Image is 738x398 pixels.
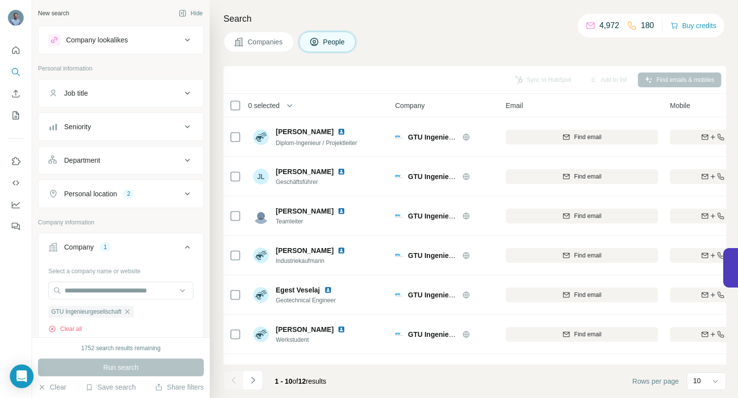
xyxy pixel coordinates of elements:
span: [PERSON_NAME] [276,167,333,177]
span: Geschäftsführer [276,178,357,186]
button: Find email [506,169,658,184]
button: Find email [506,288,658,302]
div: 2 [123,189,134,198]
span: [PERSON_NAME] [276,363,333,373]
img: Avatar [253,326,269,342]
button: Use Surfe on LinkedIn [8,152,24,170]
div: Select a company name or website [48,263,193,276]
span: GTU Ingenieurgesellschaft [51,307,121,316]
img: Logo of GTU Ingenieurgesellschaft [395,252,403,259]
button: Buy credits [670,19,716,33]
p: 4,972 [599,20,619,32]
p: 10 [693,376,701,386]
img: Avatar [253,129,269,145]
span: Werkstudent [276,335,357,344]
div: Personal location [64,189,117,199]
img: Logo of GTU Ingenieurgesellschaft [395,291,403,299]
div: Seniority [64,122,91,132]
img: LinkedIn logo [337,168,345,176]
button: Save search [85,382,136,392]
div: Job title [64,88,88,98]
span: results [275,377,326,385]
button: Company1 [38,235,203,263]
button: Clear [38,382,66,392]
span: GTU Ingenieurgesellschaft [408,173,495,181]
div: 1752 search results remaining [81,344,161,353]
img: LinkedIn logo [337,247,345,254]
span: [PERSON_NAME] [276,127,333,137]
span: Find email [574,251,601,260]
span: Find email [574,212,601,220]
button: Seniority [38,115,203,139]
span: Find email [574,330,601,339]
div: 1 [100,243,111,252]
img: Logo of GTU Ingenieurgesellschaft [395,212,403,220]
span: 12 [298,377,306,385]
div: Department [64,155,100,165]
div: Open Intercom Messenger [10,364,34,388]
button: Quick start [8,41,24,59]
img: Avatar [253,208,269,224]
button: Find email [506,209,658,223]
div: New search [38,9,69,18]
button: Use Surfe API [8,174,24,192]
p: 180 [641,20,654,32]
p: Company information [38,218,204,227]
div: Company [64,242,94,252]
button: Enrich CSV [8,85,24,103]
span: Egest Veselaj [276,285,320,295]
span: Companies [248,37,284,47]
button: My lists [8,107,24,124]
span: [PERSON_NAME] [276,206,333,216]
img: LinkedIn logo [337,128,345,136]
span: of [293,377,298,385]
button: Company lookalikes [38,28,203,52]
img: Logo of GTU Ingenieurgesellschaft [395,330,403,338]
button: Find email [506,130,658,145]
button: Navigate to next page [243,370,263,390]
img: Avatar [8,10,24,26]
button: Feedback [8,217,24,235]
button: Personal location2 [38,182,203,206]
button: Find email [506,248,658,263]
span: GTU Ingenieurgesellschaft [408,212,495,220]
button: Dashboard [8,196,24,214]
span: GTU Ingenieurgesellschaft [408,252,495,259]
button: Search [8,63,24,81]
span: Find email [574,133,601,142]
button: Share filters [155,382,204,392]
span: Diplom-Ingenieur / Projektleiter [276,140,357,146]
img: Avatar [253,248,269,263]
span: [PERSON_NAME] [276,326,333,333]
span: Industriekaufmann [276,256,357,265]
span: GTU Ingenieurgesellschaft [408,133,495,141]
img: LinkedIn logo [337,326,345,333]
span: Mobile [670,101,690,110]
button: Job title [38,81,203,105]
span: Geotechnical Engineer [276,296,344,305]
div: Company lookalikes [66,35,128,45]
img: LinkedIn logo [324,286,332,294]
span: Find email [574,172,601,181]
span: [PERSON_NAME] [276,246,333,255]
button: Department [38,148,203,172]
span: Rows per page [632,376,679,386]
img: LinkedIn logo [337,207,345,215]
button: Find email [506,327,658,342]
div: JL [253,169,269,184]
h4: Search [223,12,726,26]
img: Logo of GTU Ingenieurgesellschaft [395,173,403,181]
p: Personal information [38,64,204,73]
button: Hide [172,6,210,21]
span: GTU Ingenieurgesellschaft [408,330,495,338]
span: People [323,37,346,47]
img: Logo of GTU Ingenieurgesellschaft [395,133,403,141]
span: Find email [574,290,601,299]
span: GTU Ingenieurgesellschaft [408,291,495,299]
img: LinkedIn logo [337,364,345,372]
span: 0 selected [248,101,280,110]
span: Email [506,101,523,110]
img: Avatar [253,287,269,303]
span: Teamleiter [276,217,357,226]
button: Clear all [48,325,82,333]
